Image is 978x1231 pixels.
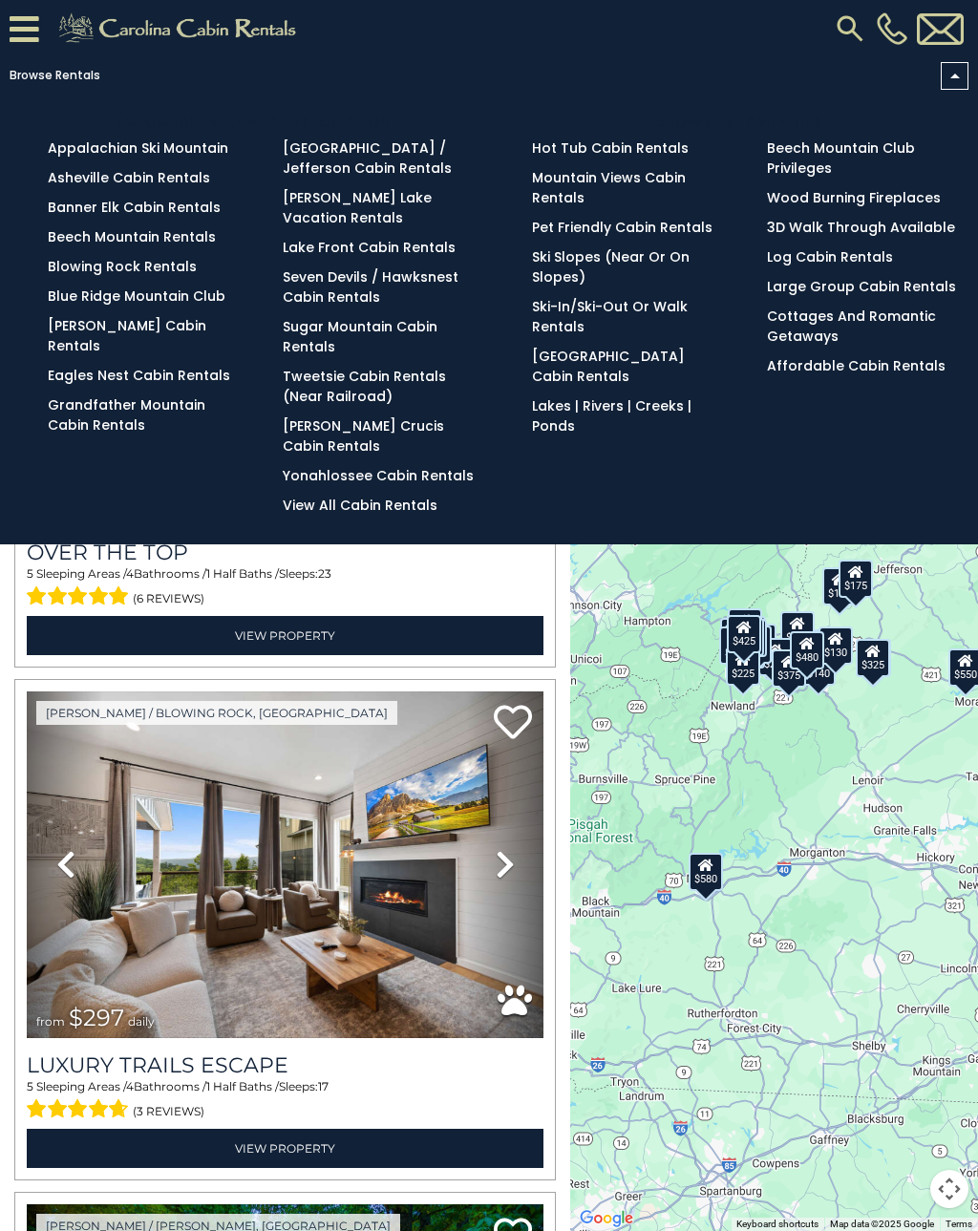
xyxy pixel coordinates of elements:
[27,1129,543,1168] a: View Property
[27,565,543,611] div: Sleeping Areas / Bathrooms / Sleeps:
[719,626,754,665] div: $230
[532,347,685,386] a: [GEOGRAPHIC_DATA] Cabin Rentals
[69,1004,124,1031] span: $297
[48,227,216,246] a: Beech Mountain Rentals
[737,626,772,664] div: $215
[27,540,543,565] a: Over The Top
[729,618,763,656] div: $535
[728,608,762,647] div: $125
[819,626,853,665] div: $130
[48,366,230,385] a: Eagles Nest Cabin Rentals
[27,1078,543,1124] div: Sleeping Areas / Bathrooms / Sleeps:
[48,257,197,276] a: Blowing Rock Rentals
[27,616,543,655] a: View Property
[283,416,444,456] a: [PERSON_NAME] Crucis Cabin Rentals
[33,110,474,134] h3: [GEOGRAPHIC_DATA] BY LOCATION
[128,1014,155,1029] span: daily
[283,496,437,515] a: View All Cabin Rentals
[36,701,397,725] a: [PERSON_NAME] / Blowing Rock, [GEOGRAPHIC_DATA]
[767,247,893,266] a: Log Cabin Rentals
[726,647,760,686] div: $225
[48,168,210,187] a: Asheville Cabin Rentals
[27,691,543,1038] img: thumbnail_168695581.jpeg
[283,188,432,227] a: [PERSON_NAME] Lake Vacation Rentals
[532,218,712,237] a: Pet Friendly Cabin Rentals
[36,1014,65,1029] span: from
[494,703,532,744] a: Add to favorites
[856,639,890,677] div: $325
[48,316,206,355] a: [PERSON_NAME] Cabin Rentals
[283,367,446,406] a: Tweetsie Cabin Rentals (Near Railroad)
[856,639,890,677] div: $297
[767,218,955,237] a: 3D Walk Through Available
[126,1079,134,1093] span: 4
[283,238,456,257] a: Lake Front Cabin Rentals
[736,1218,819,1231] button: Keyboard shortcuts
[575,1206,638,1231] img: Google
[767,138,915,178] a: Beech Mountain Club Privileges
[48,198,221,217] a: Banner Elk Cabin Rentals
[133,1099,204,1124] span: (3 reviews)
[318,1079,329,1093] span: 17
[283,267,458,307] a: Seven Devils / Hawksnest Cabin Rentals
[946,1219,972,1229] a: Terms (opens in new tab)
[767,356,946,375] a: Affordable Cabin Rentals
[767,188,941,207] a: Wood Burning Fireplaces
[49,10,312,48] img: Khaki-logo.png
[771,649,805,688] div: $375
[930,1170,968,1208] button: Map camera controls
[532,247,690,287] a: Ski Slopes (Near or On Slopes)
[48,138,228,158] a: Appalachian Ski Mountain
[830,1219,934,1229] span: Map data ©2025 Google
[283,138,452,178] a: [GEOGRAPHIC_DATA] / Jefferson Cabin Rentals
[821,567,856,605] div: $175
[518,110,959,134] h3: BROWSE BY AMENITIES
[532,138,689,158] a: Hot Tub Cabin Rentals
[126,566,134,581] span: 4
[206,566,279,581] span: 1 Half Baths /
[727,615,761,653] div: $425
[283,466,474,485] a: Yonahlossee Cabin Rentals
[48,395,205,435] a: Grandfather Mountain Cabin Rentals
[838,560,872,598] div: $175
[532,168,686,207] a: Mountain Views Cabin Rentals
[532,396,691,435] a: Lakes | Rivers | Creeks | Ponds
[872,12,912,45] a: [PHONE_NUMBER]
[689,853,723,891] div: $580
[757,638,792,676] div: $230
[767,307,936,346] a: Cottages and Romantic Getaways
[27,1052,543,1078] a: Luxury Trails Escape
[833,11,867,46] img: search-regular.svg
[318,566,331,581] span: 23
[767,277,956,296] a: Large Group Cabin Rentals
[48,287,225,306] a: Blue Ridge Mountain Club
[27,1079,33,1093] span: 5
[732,619,766,657] div: $165
[801,647,836,686] div: $140
[133,586,204,611] span: (6 reviews)
[789,631,823,669] div: $480
[780,611,815,649] div: $349
[532,297,688,336] a: Ski-in/Ski-Out or Walk Rentals
[27,566,33,581] span: 5
[283,317,437,356] a: Sugar Mountain Cabin Rentals
[206,1079,279,1093] span: 1 Half Baths /
[575,1206,638,1231] a: Open this area in Google Maps (opens a new window)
